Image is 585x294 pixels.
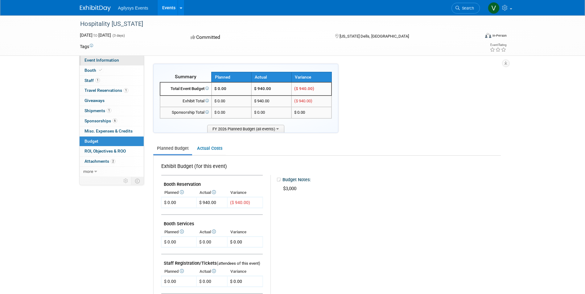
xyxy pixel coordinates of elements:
[112,34,125,38] span: (3 days)
[212,72,252,82] th: Planned
[161,163,260,173] div: Exhibit Budget (for this event)
[485,33,491,38] img: Format-Inperson.png
[196,228,227,236] th: Actual
[164,199,176,206] div: $ 0.00
[251,96,291,107] td: $ 940.00
[199,200,216,205] span: $ 940.00
[80,157,144,166] a: Attachments2
[111,159,115,164] span: 2
[230,200,250,205] span: ($ 940.00)
[161,267,196,276] th: Planned
[340,34,409,39] span: [US_STATE] Dells, [GEOGRAPHIC_DATA]
[193,143,226,154] a: Actual Costs
[80,5,111,11] img: ExhibitDay
[163,86,209,92] div: Total Event Budget
[84,129,133,133] span: Misc. Expenses & Credits
[164,239,176,245] div: $ 0.00
[163,98,209,104] div: Exhibit Total
[443,32,507,41] div: Event Format
[492,33,507,38] div: In-Person
[80,55,144,65] a: Event Information
[294,110,305,115] span: $ 0.00
[214,110,225,115] span: $ 0.00
[121,177,131,185] td: Personalize Event Tab Strip
[276,175,495,184] div: Budget Notes:
[124,88,128,93] span: 1
[107,108,111,113] span: 1
[95,78,100,83] span: 1
[84,159,115,164] span: Attachments
[161,228,196,236] th: Planned
[80,126,144,136] a: Misc. Expenses & Credits
[93,33,98,38] span: to
[84,118,117,123] span: Sponsorships
[99,68,102,72] i: Booth reservation complete
[163,110,209,116] div: Sponsorship Total
[196,237,227,247] td: $ 0.00
[488,2,500,14] img: Victoria Telesco
[251,72,291,82] th: Actual
[196,276,227,287] td: $ 0.00
[291,72,332,82] th: Variance
[80,146,144,156] a: ROI, Objectives & ROO
[80,106,144,116] a: Shipments1
[153,143,192,154] a: Planned Budget
[80,86,144,96] a: Travel Reservations1
[189,32,325,43] div: Committed
[294,99,312,103] span: ($ 940.00)
[78,18,471,30] div: Hospitality [US_STATE]
[196,267,227,276] th: Actual
[80,96,144,106] a: Giveaways
[460,6,474,10] span: Search
[196,188,227,197] th: Actual
[281,184,491,204] div: $3,000
[80,43,93,50] td: Tags
[164,278,176,284] div: $ 0.00
[451,3,480,14] a: Search
[251,82,291,96] td: $ 940.00
[84,98,105,103] span: Giveaways
[161,215,263,228] td: Booth Services
[84,149,126,153] span: ROI, Objectives & ROO
[214,99,225,103] span: $ 0.00
[175,74,196,80] span: Summary
[490,43,506,47] div: Event Rating
[230,279,242,284] span: $ 0.00
[84,88,128,93] span: Travel Reservations
[84,108,111,113] span: Shipments
[84,139,98,144] span: Budget
[251,107,291,118] td: $ 0.00
[113,118,117,123] span: 6
[80,167,144,177] a: more
[227,188,262,197] th: Variance
[161,175,263,189] td: Booth Reservation
[227,228,262,236] th: Variance
[230,239,242,244] span: $ 0.00
[84,68,103,73] span: Booth
[131,177,144,185] td: Toggle Event Tabs
[217,261,260,266] span: (attendees of this event)
[207,125,284,133] span: FY 2026 Planned Budget (all events)
[80,137,144,146] a: Budget
[84,58,119,63] span: Event Information
[84,78,100,83] span: Staff
[227,267,262,276] th: Variance
[118,6,148,10] span: Agilysys Events
[214,86,226,91] span: $ 0.00
[161,254,263,267] td: Staff Registration/Tickets
[80,116,144,126] a: Sponsorships6
[294,86,314,91] span: ($ 940.00)
[83,169,93,174] span: more
[161,188,196,197] th: Planned
[80,33,111,38] span: [DATE] [DATE]
[80,66,144,76] a: Booth
[80,76,144,86] a: Staff1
